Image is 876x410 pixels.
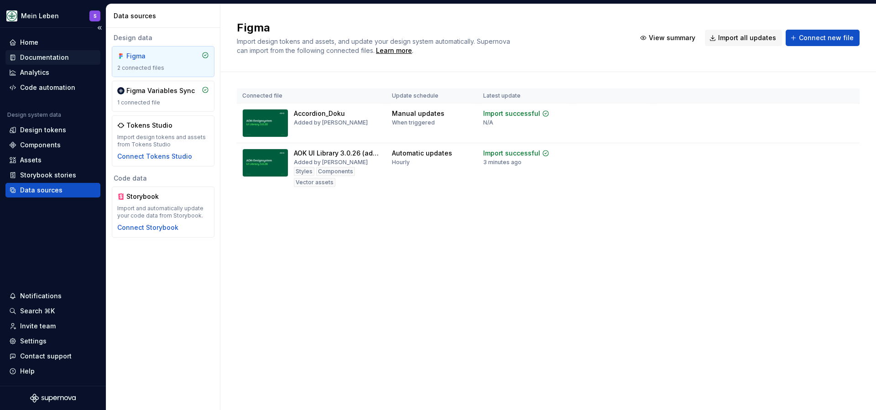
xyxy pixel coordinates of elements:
div: Import design tokens and assets from Tokens Studio [117,134,209,148]
button: Collapse sidebar [93,21,106,34]
div: Import and automatically update your code data from Storybook. [117,205,209,219]
div: Assets [20,156,42,165]
span: View summary [649,33,695,42]
button: Search ⌘K [5,304,100,318]
a: Data sources [5,183,100,197]
th: Connected file [237,88,386,104]
a: Figma Variables Sync1 connected file [112,81,214,112]
a: StorybookImport and automatically update your code data from Storybook.Connect Storybook [112,187,214,238]
div: Figma [126,52,170,61]
span: Connect new file [799,33,854,42]
div: Added by [PERSON_NAME] [294,159,368,166]
div: Analytics [20,68,49,77]
a: Code automation [5,80,100,95]
a: Assets [5,153,100,167]
a: Documentation [5,50,100,65]
div: Accordion_Doku [294,109,345,118]
span: Import all updates [718,33,776,42]
div: Mein Leben [21,11,59,21]
div: Components [20,140,61,150]
a: Home [5,35,100,50]
button: Connect new file [786,30,860,46]
div: Storybook stories [20,171,76,180]
div: Documentation [20,53,69,62]
div: Code data [112,174,214,183]
div: Vector assets [294,178,335,187]
a: Analytics [5,65,100,80]
div: Home [20,38,38,47]
div: Import successful [483,149,540,158]
div: N/A [483,119,493,126]
div: S [94,12,97,20]
div: 1 connected file [117,99,209,106]
div: Data sources [114,11,216,21]
div: Design tokens [20,125,66,135]
button: View summary [636,30,701,46]
h2: Figma [237,21,625,35]
div: Data sources [20,186,63,195]
a: Learn more [376,46,412,55]
span: Import design tokens and assets, and update your design system automatically. Supernova can impor... [237,37,512,54]
button: Connect Storybook [117,223,178,232]
div: Hourly [392,159,410,166]
button: Contact support [5,349,100,363]
button: Help [5,364,100,379]
img: df5db9ef-aba0-4771-bf51-9763b7497661.png [6,10,17,21]
a: Settings [5,334,100,348]
div: Automatic updates [392,149,452,158]
div: Styles [294,167,314,176]
button: Connect Tokens Studio [117,152,192,161]
button: Notifications [5,289,100,303]
div: Manual updates [392,109,444,118]
th: Update schedule [386,88,478,104]
div: AOK UI Library 3.0.26 (adesso) [294,149,381,158]
div: Storybook [126,192,170,201]
div: Code automation [20,83,75,92]
div: 3 minutes ago [483,159,521,166]
a: Storybook stories [5,168,100,182]
th: Latest update [478,88,573,104]
div: Settings [20,337,47,346]
div: Added by [PERSON_NAME] [294,119,368,126]
div: 2 connected files [117,64,209,72]
a: Components [5,138,100,152]
span: . [375,47,413,54]
div: Figma Variables Sync [126,86,195,95]
button: Mein LebenS [2,6,104,26]
a: Design tokens [5,123,100,137]
div: Invite team [20,322,56,331]
div: Help [20,367,35,376]
a: Invite team [5,319,100,333]
div: Design system data [7,111,61,119]
div: Contact support [20,352,72,361]
div: Search ⌘K [20,306,55,316]
div: Design data [112,33,214,42]
div: Tokens Studio [126,121,172,130]
div: Notifications [20,291,62,301]
div: When triggered [392,119,435,126]
div: Components [316,167,355,176]
a: Tokens StudioImport design tokens and assets from Tokens StudioConnect Tokens Studio [112,115,214,166]
svg: Supernova Logo [30,394,76,403]
button: Import all updates [705,30,782,46]
div: Import successful [483,109,540,118]
a: Figma2 connected files [112,46,214,77]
